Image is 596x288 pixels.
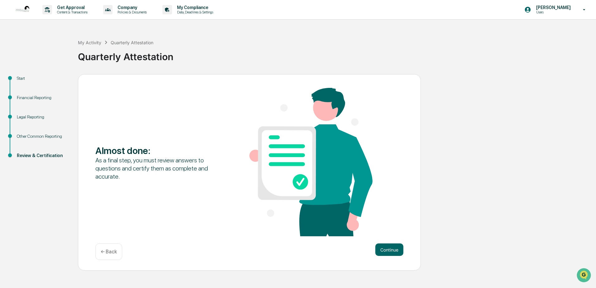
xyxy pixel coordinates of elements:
[95,145,219,156] div: Almost done :
[12,79,40,85] span: Preclearance
[17,75,68,82] div: Start
[6,48,17,59] img: 1746055101610-c473b297-6a78-478c-a979-82029cc54cd1
[17,114,68,120] div: Legal Reporting
[113,5,150,10] p: Company
[6,91,11,96] div: 🔎
[17,94,68,101] div: Financial Reporting
[52,5,91,10] p: Get Approval
[45,79,50,84] div: 🗄️
[375,243,403,256] button: Continue
[95,156,219,180] div: As a final step, you must review answers to questions and certify them as complete and accurate.
[15,2,30,17] img: logo
[6,79,11,84] div: 🖐️
[172,10,216,14] p: Data, Deadlines & Settings
[249,88,372,236] img: Almost done
[6,13,113,23] p: How can we help?
[44,105,75,110] a: Powered byPylon
[17,152,68,159] div: Review & Certification
[21,54,79,59] div: We're available if you need us!
[576,267,593,284] iframe: Open customer support
[12,90,39,97] span: Data Lookup
[62,106,75,110] span: Pylon
[78,40,101,45] div: My Activity
[106,50,113,57] button: Start new chat
[172,5,216,10] p: My Compliance
[101,249,117,255] p: ← Back
[531,10,574,14] p: Users
[78,46,593,62] div: Quarterly Attestation
[531,5,574,10] p: [PERSON_NAME]
[4,88,42,99] a: 🔎Data Lookup
[43,76,80,87] a: 🗄️Attestations
[113,10,150,14] p: Policies & Documents
[52,10,91,14] p: Content & Transactions
[17,133,68,140] div: Other Common Reporting
[21,48,102,54] div: Start new chat
[111,40,153,45] div: Quarterly Attestation
[4,76,43,87] a: 🖐️Preclearance
[51,79,77,85] span: Attestations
